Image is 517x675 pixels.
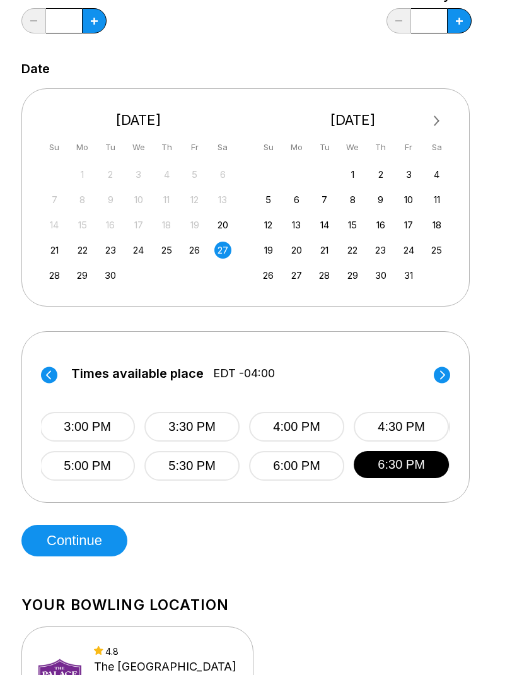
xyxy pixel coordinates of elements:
[344,167,361,184] div: Choose Wednesday, October 1st, 2025
[130,167,147,184] div: Not available Wednesday, September 3rd, 2025
[400,139,417,156] div: Fr
[94,647,238,657] div: 4.8
[74,192,91,209] div: Not available Monday, September 8th, 2025
[186,139,203,156] div: Fr
[144,452,240,481] button: 5:30 PM
[158,192,175,209] div: Not available Thursday, September 11th, 2025
[400,242,417,259] div: Choose Friday, October 24th, 2025
[46,139,63,156] div: Su
[74,167,91,184] div: Not available Monday, September 1st, 2025
[214,192,231,209] div: Not available Saturday, September 13th, 2025
[260,217,277,234] div: Choose Sunday, October 12th, 2025
[158,242,175,259] div: Choose Thursday, September 25th, 2025
[428,192,445,209] div: Choose Saturday, October 11th, 2025
[40,452,135,481] button: 5:00 PM
[344,217,361,234] div: Choose Wednesday, October 15th, 2025
[74,242,91,259] div: Choose Monday, September 22nd, 2025
[372,267,389,285] div: Choose Thursday, October 30th, 2025
[41,112,236,129] div: [DATE]
[428,217,445,234] div: Choose Saturday, October 18th, 2025
[144,413,240,442] button: 3:30 PM
[21,525,127,557] button: Continue
[288,139,305,156] div: Mo
[213,367,275,381] span: EDT -04:00
[130,217,147,234] div: Not available Wednesday, September 17th, 2025
[102,217,119,234] div: Not available Tuesday, September 16th, 2025
[214,167,231,184] div: Not available Saturday, September 6th, 2025
[186,217,203,234] div: Not available Friday, September 19th, 2025
[94,660,238,674] div: The [GEOGRAPHIC_DATA]
[74,139,91,156] div: Mo
[372,242,389,259] div: Choose Thursday, October 23rd, 2025
[130,242,147,259] div: Choose Wednesday, September 24th, 2025
[400,192,417,209] div: Choose Friday, October 10th, 2025
[288,192,305,209] div: Choose Monday, October 6th, 2025
[71,367,204,381] span: Times available place
[44,165,233,285] div: month 2025-09
[400,167,417,184] div: Choose Friday, October 3rd, 2025
[249,452,344,481] button: 6:00 PM
[186,242,203,259] div: Choose Friday, September 26th, 2025
[428,167,445,184] div: Choose Saturday, October 4th, 2025
[130,192,147,209] div: Not available Wednesday, September 10th, 2025
[46,267,63,285] div: Choose Sunday, September 28th, 2025
[344,267,361,285] div: Choose Wednesday, October 29th, 2025
[344,139,361,156] div: We
[428,139,445,156] div: Sa
[344,242,361,259] div: Choose Wednesday, October 22nd, 2025
[40,413,135,442] button: 3:00 PM
[158,139,175,156] div: Th
[354,452,449,479] button: 6:30 PM
[316,242,333,259] div: Choose Tuesday, October 21st, 2025
[102,242,119,259] div: Choose Tuesday, September 23rd, 2025
[316,217,333,234] div: Choose Tuesday, October 14th, 2025
[46,192,63,209] div: Not available Sunday, September 7th, 2025
[158,167,175,184] div: Not available Thursday, September 4th, 2025
[158,217,175,234] div: Not available Thursday, September 18th, 2025
[249,413,344,442] button: 4:00 PM
[214,139,231,156] div: Sa
[214,242,231,259] div: Choose Saturday, September 27th, 2025
[316,192,333,209] div: Choose Tuesday, October 7th, 2025
[288,242,305,259] div: Choose Monday, October 20th, 2025
[102,167,119,184] div: Not available Tuesday, September 2nd, 2025
[344,192,361,209] div: Choose Wednesday, October 8th, 2025
[427,112,447,132] button: Next Month
[260,242,277,259] div: Choose Sunday, October 19th, 2025
[74,217,91,234] div: Not available Monday, September 15th, 2025
[428,242,445,259] div: Choose Saturday, October 25th, 2025
[260,192,277,209] div: Choose Sunday, October 5th, 2025
[102,267,119,285] div: Choose Tuesday, September 30th, 2025
[46,242,63,259] div: Choose Sunday, September 21st, 2025
[372,167,389,184] div: Choose Thursday, October 2nd, 2025
[74,267,91,285] div: Choose Monday, September 29th, 2025
[46,217,63,234] div: Not available Sunday, September 14th, 2025
[316,267,333,285] div: Choose Tuesday, October 28th, 2025
[372,217,389,234] div: Choose Thursday, October 16th, 2025
[186,167,203,184] div: Not available Friday, September 5th, 2025
[260,139,277,156] div: Su
[102,192,119,209] div: Not available Tuesday, September 9th, 2025
[21,62,50,76] label: Date
[102,139,119,156] div: Tu
[288,267,305,285] div: Choose Monday, October 27th, 2025
[21,597,496,614] h1: Your bowling location
[130,139,147,156] div: We
[400,217,417,234] div: Choose Friday, October 17th, 2025
[372,192,389,209] div: Choose Thursday, October 9th, 2025
[354,413,449,442] button: 4:30 PM
[400,267,417,285] div: Choose Friday, October 31st, 2025
[258,165,448,285] div: month 2025-10
[316,139,333,156] div: Tu
[186,192,203,209] div: Not available Friday, September 12th, 2025
[288,217,305,234] div: Choose Monday, October 13th, 2025
[260,267,277,285] div: Choose Sunday, October 26th, 2025
[372,139,389,156] div: Th
[255,112,451,129] div: [DATE]
[214,217,231,234] div: Choose Saturday, September 20th, 2025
